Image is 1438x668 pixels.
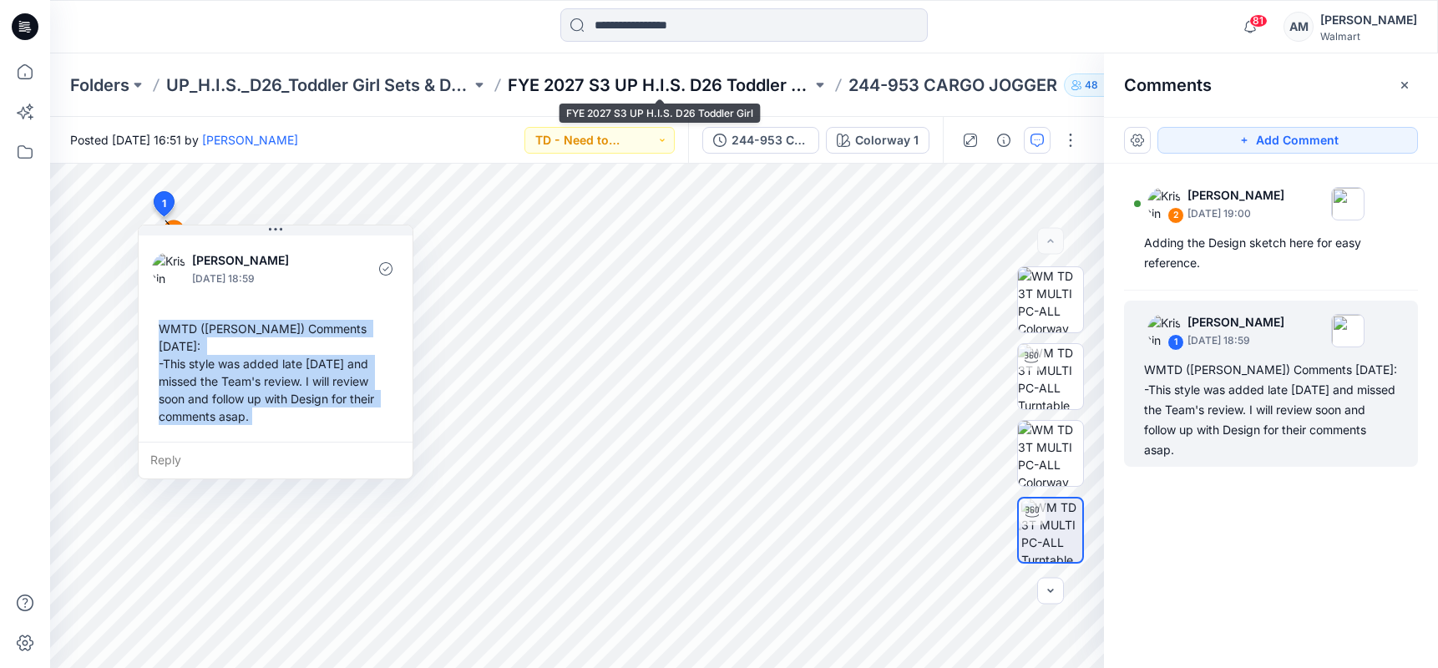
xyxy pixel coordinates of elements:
button: Add Comment [1157,127,1418,154]
p: [PERSON_NAME] [192,250,328,271]
p: [DATE] 19:00 [1187,205,1284,222]
div: 244-953 CARGO JOGGER [732,131,808,149]
img: Kristin Veit [152,252,185,286]
p: 48 [1085,76,1098,94]
div: 2 [1167,207,1184,224]
img: WM TD 3T MULTI PC-ALL Colorway wo Avatar [1018,421,1083,486]
button: 48 [1064,73,1119,97]
span: Posted [DATE] 16:51 by [70,131,298,149]
div: WMTD ([PERSON_NAME]) Comments [DATE]: -This style was added late [DATE] and missed the Team's rev... [1144,360,1398,460]
div: AM [1284,12,1314,42]
img: Kristin Veit [1147,187,1181,220]
div: 1 [1167,334,1184,351]
img: WM TD 3T MULTI PC-ALL Turntable with Avatar [1018,344,1083,409]
p: [PERSON_NAME] [1187,185,1284,205]
p: [DATE] 18:59 [192,271,328,287]
span: 1 [162,196,166,211]
div: Colorway 1 [855,131,919,149]
button: 244-953 CARGO JOGGER [702,127,819,154]
div: [PERSON_NAME] [1320,10,1417,30]
p: [PERSON_NAME] [1187,312,1284,332]
span: 81 [1249,14,1268,28]
img: WM TD 3T MULTI PC-ALL Turntable with Avatar [1021,498,1082,562]
a: Folders [70,73,129,97]
div: Adding the Design sketch here for easy reference. [1144,233,1398,273]
button: Colorway 1 [826,127,929,154]
a: [PERSON_NAME] [202,133,298,147]
div: WMTD ([PERSON_NAME]) Comments [DATE]: -This style was added late [DATE] and missed the Team's rev... [152,313,399,432]
h2: Comments [1124,75,1212,95]
div: Reply [139,442,413,478]
img: WM TD 3T MULTI PC-ALL Colorway wo Avatar [1018,267,1083,332]
button: Details [990,127,1017,154]
a: FYE 2027 S3 UP H.I.S. D26 Toddler Girl [508,73,813,97]
p: [DATE] 18:59 [1187,332,1284,349]
a: UP_H.I.S._D26_Toddler Girl Sets & Dresses [166,73,471,97]
p: 244-953 CARGO JOGGER [848,73,1057,97]
div: Walmart [1320,30,1417,43]
img: Kristin Veit [1147,314,1181,347]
